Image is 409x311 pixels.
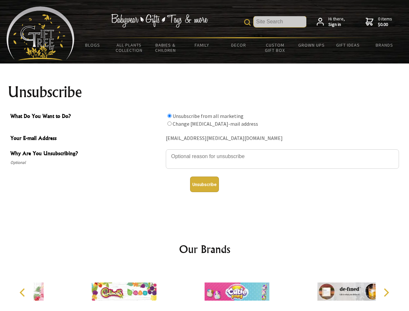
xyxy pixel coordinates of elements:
[166,149,399,169] textarea: Why Are You Unsubscribing?
[111,38,148,57] a: All Plants Collection
[173,113,244,119] label: Unsubscribe from all marketing
[317,16,345,28] a: Hi there,Sign in
[366,38,403,52] a: Brands
[254,16,306,27] input: Site Search
[74,38,111,52] a: BLOGS
[167,114,172,118] input: What Do You Want to Do?
[10,159,163,167] span: Optional
[328,22,345,28] strong: Sign in
[10,149,163,159] span: Why Are You Unsubscribing?
[10,134,163,144] span: Your E-mail Address
[293,38,330,52] a: Grown Ups
[10,112,163,121] span: What Do You Want to Do?
[147,38,184,57] a: Babies & Children
[184,38,221,52] a: Family
[16,285,30,300] button: Previous
[378,16,392,28] span: 0 items
[111,14,208,28] img: Babywear - Gifts - Toys & more
[6,6,74,60] img: Babyware - Gifts - Toys and more...
[257,38,293,57] a: Custom Gift Box
[8,84,402,100] h1: Unsubscribe
[190,177,219,192] button: Unsubscribe
[13,241,396,257] h2: Our Brands
[166,133,399,144] div: [EMAIL_ADDRESS][MEDICAL_DATA][DOMAIN_NAME]
[378,22,392,28] strong: $0.00
[328,16,345,28] span: Hi there,
[379,285,393,300] button: Next
[366,16,392,28] a: 0 items$0.00
[173,121,258,127] label: Change [MEDICAL_DATA]-mail address
[220,38,257,52] a: Decor
[167,121,172,126] input: What Do You Want to Do?
[330,38,366,52] a: Gift Ideas
[244,19,251,26] img: product search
